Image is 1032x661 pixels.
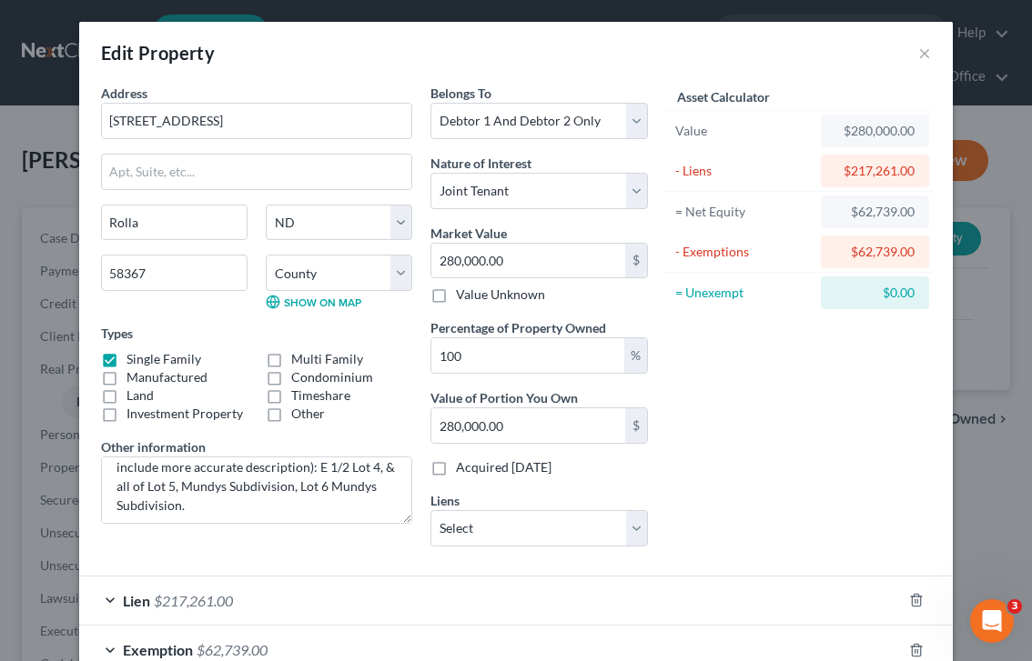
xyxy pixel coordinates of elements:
[835,162,915,180] div: $217,261.00
[430,85,491,101] span: Belongs To
[430,388,578,407] label: Value of Portion You Own
[291,350,363,368] label: Multi Family
[126,368,207,386] label: Manufactured
[197,641,268,658] span: $62,739.00
[835,243,915,261] div: $62,739.00
[675,122,813,140] div: Value
[101,40,215,65] div: Edit Property
[835,122,915,140] div: $280,000.00
[123,641,193,658] span: Exemption
[126,350,201,368] label: Single Family
[102,104,411,138] input: Enter address...
[291,386,350,405] label: Timeshare
[835,284,915,302] div: $0.00
[431,338,624,373] input: 0.00
[970,599,1014,643] iframe: Intercom live chat
[456,285,545,304] label: Value Unknown
[624,338,647,373] div: %
[266,295,361,309] a: Show on Map
[918,42,931,64] button: ×
[101,324,133,343] label: Types
[625,408,647,443] div: $
[625,244,647,278] div: $
[102,155,411,189] input: Apt, Suite, etc...
[430,224,507,243] label: Market Value
[430,154,531,173] label: Nature of Interest
[291,405,325,423] label: Other
[677,87,770,106] label: Asset Calculator
[101,437,206,456] label: Other information
[123,592,150,609] span: Lien
[154,592,233,609] span: $217,261.00
[431,408,625,443] input: 0.00
[431,244,625,278] input: 0.00
[835,203,915,221] div: $62,739.00
[291,368,373,386] label: Condominium
[126,386,154,405] label: Land
[675,284,813,302] div: = Unexempt
[101,85,147,101] span: Address
[456,458,551,476] label: Acquired [DATE]
[675,162,813,180] div: - Liens
[102,205,247,240] input: Enter city...
[126,405,243,423] label: Investment Property
[675,203,813,221] div: = Net Equity
[430,318,606,337] label: Percentage of Property Owned
[430,491,460,510] label: Liens
[101,255,248,291] input: Enter zip...
[1007,599,1022,614] span: 3
[675,243,813,261] div: - Exemptions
